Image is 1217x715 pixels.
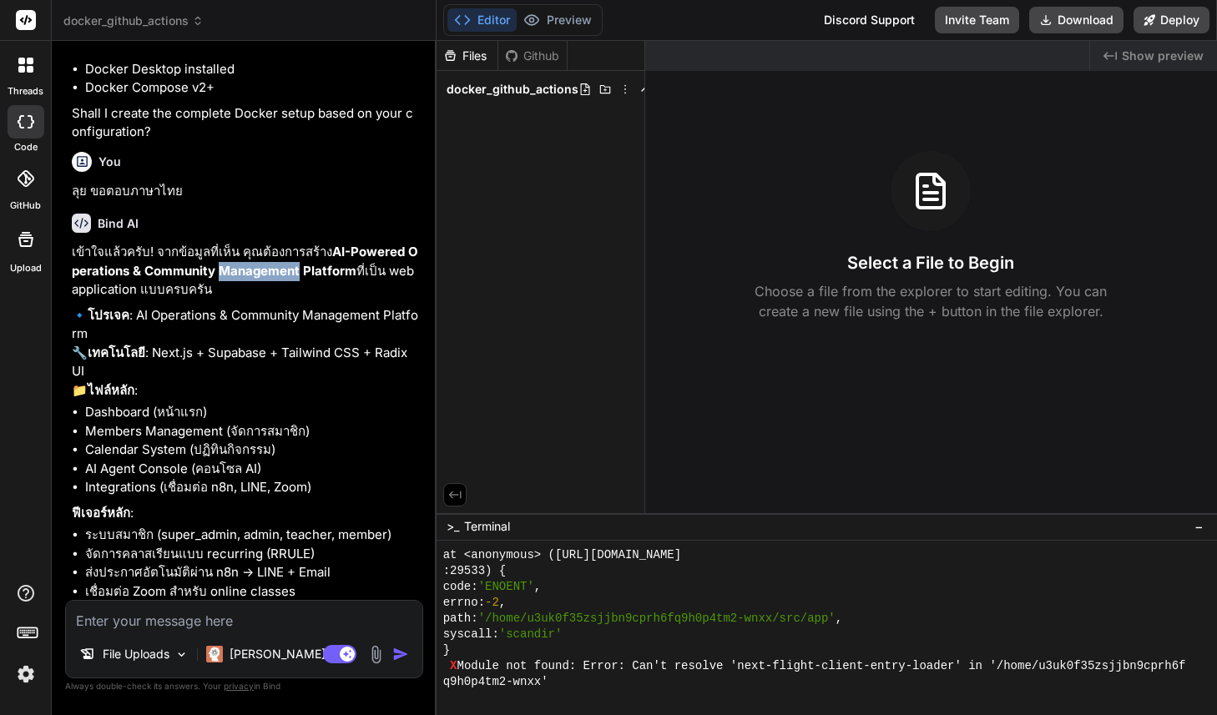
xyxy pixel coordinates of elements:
[499,595,506,611] span: ,
[1194,518,1204,535] span: −
[72,182,420,201] p: ลุย ขอตอบภาษาไทย
[443,547,681,563] span: at <anonymous> ([URL][DOMAIN_NAME]
[443,674,548,690] span: q9h0p4tm2-wnxx'
[85,460,420,479] li: AI Agent Console (คอนโซล AI)
[88,345,145,360] strong: เทคโนโลยี
[517,8,598,32] button: Preview
[392,646,409,662] img: icon
[498,48,567,64] div: Github
[443,579,478,595] span: code:
[72,243,420,300] p: เข้าใจแล้วครับ! จากข้อมูลที่เห็น คุณต้องการสร้าง ที่เป็น web application แบบครบครัน
[103,646,169,662] p: File Uploads
[14,140,38,154] label: code
[85,78,420,98] li: Docker Compose v2+
[450,658,457,674] span: X
[744,281,1118,321] p: Choose a file from the explorer to start editing. You can create a new file using the + button in...
[88,307,129,323] strong: โปรเจค
[1191,513,1207,540] button: −
[1134,7,1209,33] button: Deploy
[85,478,420,497] li: Integrations (เชื่อมต่อ n8n, LINE, Zoom)
[85,563,420,582] li: ส่งประกาศอัตโนมัติผ่าน n8n → LINE + Email
[12,660,40,688] img: settings
[230,646,354,662] p: [PERSON_NAME] 4 S..
[485,595,499,611] span: -2
[72,505,130,521] strong: ฟีเจอร์หลัก
[65,678,423,694] p: Always double-check its answers. Your in Bind
[457,658,1185,674] span: Module not found: Error: Can't resolve 'next-flight-client-entry-loader' in '/home/u3uk0f35zsjjbn...
[836,611,842,627] span: ,
[63,13,204,29] span: docker_github_actions
[814,7,925,33] div: Discord Support
[366,645,386,664] img: attachment
[8,84,43,98] label: threads
[72,504,420,523] p: :
[447,518,459,535] span: >_
[478,611,836,627] span: '/home/u3uk0f35zsjjbn9cprh6fq9h0p4tm2-wnxx/src/app'
[1029,7,1124,33] button: Download
[443,627,499,642] span: syscall:
[443,563,507,579] span: :29533) {
[437,48,497,64] div: Files
[447,8,517,32] button: Editor
[85,582,420,602] li: เชื่อมต่อ Zoom สำหรับ online classes
[464,518,510,535] span: Terminal
[499,627,563,642] span: 'scandir'
[98,215,139,232] h6: Bind AI
[85,526,420,545] li: ระบบสมาชิก (super_admin, admin, teacher, member)
[85,441,420,460] li: Calendar System (ปฏิทินกิจกรรม)
[847,251,1014,274] h3: Select a File to Begin
[443,595,485,611] span: errno:
[88,382,134,398] strong: ไฟล์หลัก
[443,611,478,627] span: path:
[85,403,420,422] li: Dashboard (หน้าแรก)
[72,104,420,142] p: Shall I create the complete Docker setup based on your configuration?
[935,7,1019,33] button: Invite Team
[1122,48,1204,64] span: Show preview
[85,422,420,441] li: Members Management (จัดการสมาชิก)
[72,306,420,400] p: 🔹 : AI Operations & Community Management Platform 🔧 : Next.js + Supabase + Tailwind CSS + Radix U...
[443,642,450,658] span: }
[10,199,41,213] label: GitHub
[224,681,254,691] span: privacy
[534,579,541,595] span: ,
[174,647,189,662] img: Pick Models
[72,244,418,279] strong: AI-Powered Operations & Community Management Platform
[10,261,42,275] label: Upload
[98,154,121,170] h6: You
[206,646,223,662] img: Claude 4 Sonnet
[447,81,578,98] span: docker_github_actions
[85,60,420,79] li: Docker Desktop installed
[478,579,534,595] span: 'ENOENT'
[85,545,420,564] li: จัดการคลาสเรียนแบบ recurring (RRULE)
